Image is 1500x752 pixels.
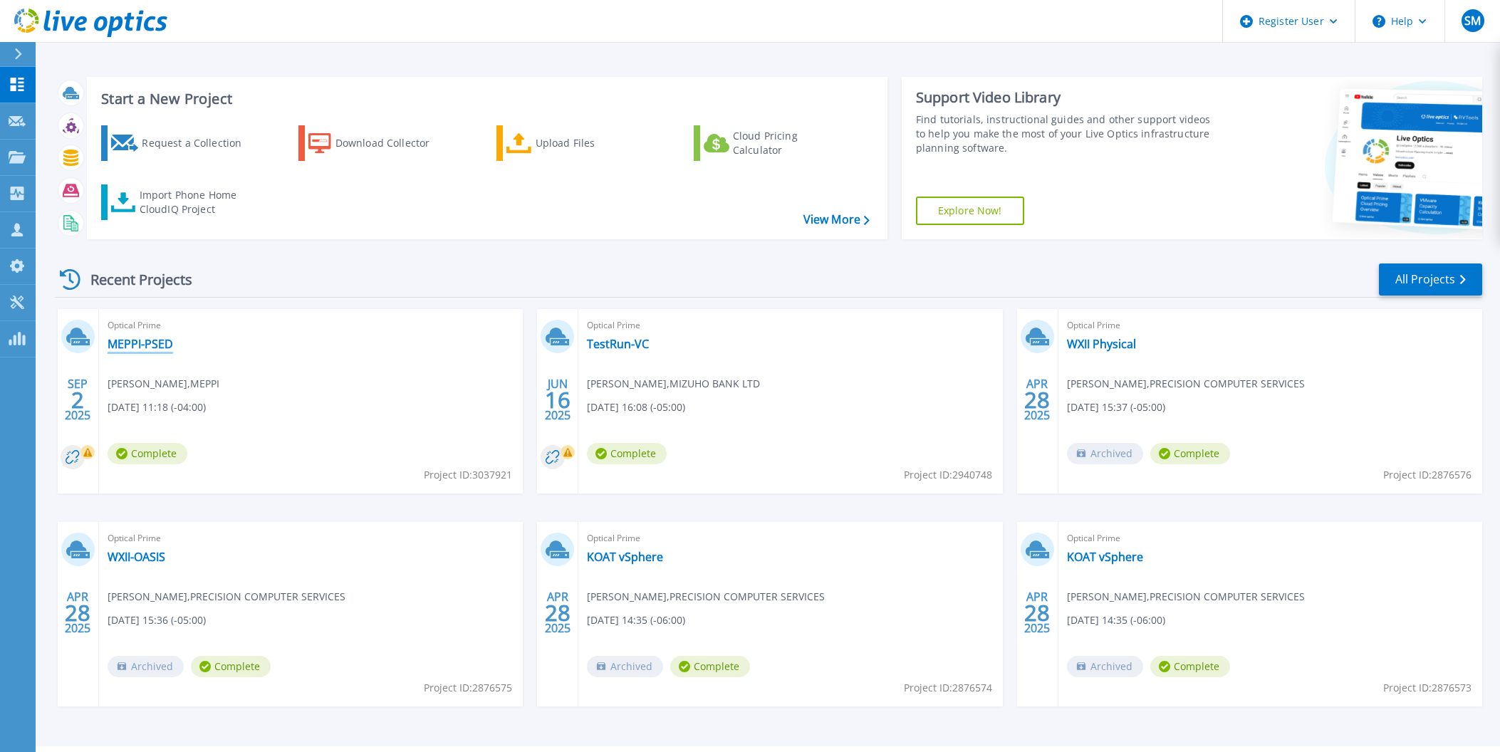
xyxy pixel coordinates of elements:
[140,188,251,216] div: Import Phone Home CloudIQ Project
[64,374,91,426] div: SEP 2025
[1379,263,1482,296] a: All Projects
[1024,394,1050,406] span: 28
[803,213,870,226] a: View More
[1024,607,1050,619] span: 28
[544,374,571,426] div: JUN 2025
[733,129,847,157] div: Cloud Pricing Calculator
[587,318,994,333] span: Optical Prime
[544,587,571,639] div: APR 2025
[1067,399,1165,415] span: [DATE] 15:37 (-05:00)
[587,589,825,605] span: [PERSON_NAME] , PRECISION COMPUTER SERVICES
[904,680,992,696] span: Project ID: 2876574
[587,399,685,415] span: [DATE] 16:08 (-05:00)
[142,129,256,157] div: Request a Collection
[670,656,750,677] span: Complete
[545,394,571,406] span: 16
[587,337,649,351] a: TestRun-VC
[298,125,457,161] a: Download Collector
[424,467,512,483] span: Project ID: 3037921
[101,125,260,161] a: Request a Collection
[108,337,173,351] a: MEPPI-PSED
[1067,612,1165,628] span: [DATE] 14:35 (-06:00)
[55,262,212,297] div: Recent Projects
[108,318,514,333] span: Optical Prime
[1067,337,1136,351] a: WXII Physical
[1150,656,1230,677] span: Complete
[1024,374,1051,426] div: APR 2025
[108,550,165,564] a: WXII-OASIS
[108,531,514,546] span: Optical Prime
[587,531,994,546] span: Optical Prime
[1067,318,1474,333] span: Optical Prime
[1383,680,1472,696] span: Project ID: 2876573
[496,125,655,161] a: Upload Files
[1150,443,1230,464] span: Complete
[1067,443,1143,464] span: Archived
[108,443,187,464] span: Complete
[1464,15,1481,26] span: SM
[65,607,90,619] span: 28
[1067,550,1143,564] a: KOAT vSphere
[71,394,84,406] span: 2
[64,587,91,639] div: APR 2025
[108,656,184,677] span: Archived
[108,376,219,392] span: [PERSON_NAME] , MEPPI
[587,376,760,392] span: [PERSON_NAME] , MIZUHO BANK LTD
[1067,531,1474,546] span: Optical Prime
[904,467,992,483] span: Project ID: 2940748
[587,612,685,628] span: [DATE] 14:35 (-06:00)
[101,91,869,107] h3: Start a New Project
[424,680,512,696] span: Project ID: 2876575
[545,607,571,619] span: 28
[587,550,663,564] a: KOAT vSphere
[335,129,449,157] div: Download Collector
[108,612,206,628] span: [DATE] 15:36 (-05:00)
[1383,467,1472,483] span: Project ID: 2876576
[1067,656,1143,677] span: Archived
[587,656,663,677] span: Archived
[916,197,1024,225] a: Explore Now!
[108,399,206,415] span: [DATE] 11:18 (-04:00)
[1067,376,1305,392] span: [PERSON_NAME] , PRECISION COMPUTER SERVICES
[1024,587,1051,639] div: APR 2025
[694,125,853,161] a: Cloud Pricing Calculator
[1067,589,1305,605] span: [PERSON_NAME] , PRECISION COMPUTER SERVICES
[108,589,345,605] span: [PERSON_NAME] , PRECISION COMPUTER SERVICES
[587,443,667,464] span: Complete
[916,88,1214,107] div: Support Video Library
[536,129,650,157] div: Upload Files
[191,656,271,677] span: Complete
[916,113,1214,155] div: Find tutorials, instructional guides and other support videos to help you make the most of your L...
